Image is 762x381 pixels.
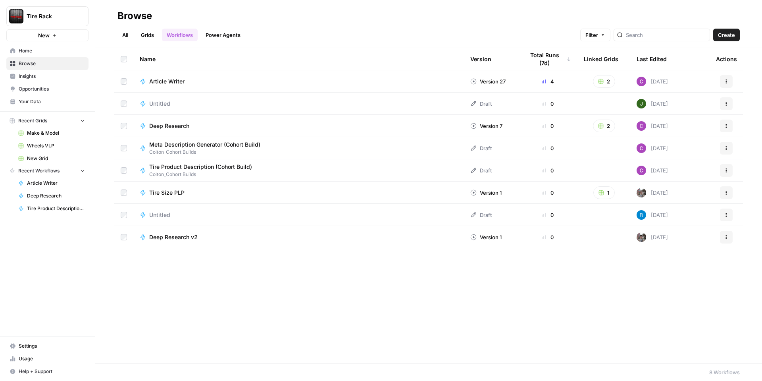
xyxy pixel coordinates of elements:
[9,9,23,23] img: Tire Rack Logo
[637,143,668,153] div: [DATE]
[15,152,89,165] a: New Grid
[637,99,646,108] img: 5v0yozua856dyxnw4lpcp45mgmzh
[470,77,506,85] div: Version 27
[524,122,571,130] div: 0
[637,232,668,242] div: [DATE]
[15,190,89,202] a: Deep Research
[637,48,667,70] div: Last Edited
[637,232,646,242] img: a2mlt6f1nb2jhzcjxsuraj5rj4vi
[637,121,668,131] div: [DATE]
[585,31,598,39] span: Filter
[524,144,571,152] div: 0
[713,29,740,41] button: Create
[470,189,502,197] div: Version 1
[18,117,47,124] span: Recent Grids
[470,122,502,130] div: Version 7
[637,77,646,86] img: luj36oym5k2n1kjpnpxn8ikwxuhv
[637,143,646,153] img: luj36oym5k2n1kjpnpxn8ikwxuhv
[6,352,89,365] a: Usage
[19,47,85,54] span: Home
[15,127,89,139] a: Make & Model
[15,177,89,190] a: Article Writer
[524,77,571,85] div: 4
[140,48,458,70] div: Name
[149,77,185,85] span: Article Writer
[15,202,89,215] a: Tire Product Description (Cohort Build)
[19,60,85,67] span: Browse
[709,368,740,376] div: 8 Workflows
[524,189,571,197] div: 0
[524,48,571,70] div: Total Runs (7d)
[593,120,615,132] button: 2
[149,211,170,219] span: Untitled
[6,29,89,41] button: New
[149,171,258,178] span: Colton_Cohort Builds
[6,165,89,177] button: Recent Workflows
[6,6,89,26] button: Workspace: Tire Rack
[27,130,85,137] span: Make & Model
[149,141,260,149] span: Meta Description Generator (Cohort Build)
[718,31,735,39] span: Create
[637,210,668,220] div: [DATE]
[149,149,267,156] span: Colton_Cohort Builds
[470,166,492,174] div: Draft
[27,155,85,162] span: New Grid
[637,166,668,175] div: [DATE]
[470,233,502,241] div: Version 1
[6,57,89,70] a: Browse
[524,100,571,108] div: 0
[140,233,458,241] a: Deep Research v2
[6,44,89,57] a: Home
[470,100,492,108] div: Draft
[580,29,610,41] button: Filter
[149,189,185,197] span: Tire Size PLP
[470,144,492,152] div: Draft
[19,98,85,105] span: Your Data
[6,95,89,108] a: Your Data
[716,48,737,70] div: Actions
[6,83,89,95] a: Opportunities
[593,186,615,199] button: 1
[140,163,458,178] a: Tire Product Description (Cohort Build)Colton_Cohort Builds
[19,85,85,93] span: Opportunities
[6,115,89,127] button: Recent Grids
[19,368,85,375] span: Help + Support
[637,188,646,197] img: a2mlt6f1nb2jhzcjxsuraj5rj4vi
[149,163,252,171] span: Tire Product Description (Cohort Build)
[637,99,668,108] div: [DATE]
[584,48,618,70] div: Linked Grids
[6,365,89,378] button: Help + Support
[201,29,245,41] a: Power Agents
[524,233,571,241] div: 0
[162,29,198,41] a: Workflows
[18,167,60,174] span: Recent Workflows
[117,29,133,41] a: All
[637,77,668,86] div: [DATE]
[140,141,458,156] a: Meta Description Generator (Cohort Build)Colton_Cohort Builds
[27,192,85,199] span: Deep Research
[470,211,492,219] div: Draft
[27,180,85,187] span: Article Writer
[149,100,170,108] span: Untitled
[149,233,198,241] span: Deep Research v2
[524,166,571,174] div: 0
[27,12,75,20] span: Tire Rack
[6,340,89,352] a: Settings
[470,48,491,70] div: Version
[117,10,152,22] div: Browse
[27,142,85,149] span: Wheels VLP
[637,121,646,131] img: luj36oym5k2n1kjpnpxn8ikwxuhv
[140,77,458,85] a: Article Writer
[140,189,458,197] a: Tire Size PLP
[149,122,189,130] span: Deep Research
[593,75,615,88] button: 2
[637,166,646,175] img: luj36oym5k2n1kjpnpxn8ikwxuhv
[637,188,668,197] div: [DATE]
[140,122,458,130] a: Deep Research
[140,211,458,219] a: Untitled
[626,31,706,39] input: Search
[637,210,646,220] img: d22iu3035mprmqybzn9flh0kxmu4
[140,100,458,108] a: Untitled
[38,31,50,39] span: New
[19,73,85,80] span: Insights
